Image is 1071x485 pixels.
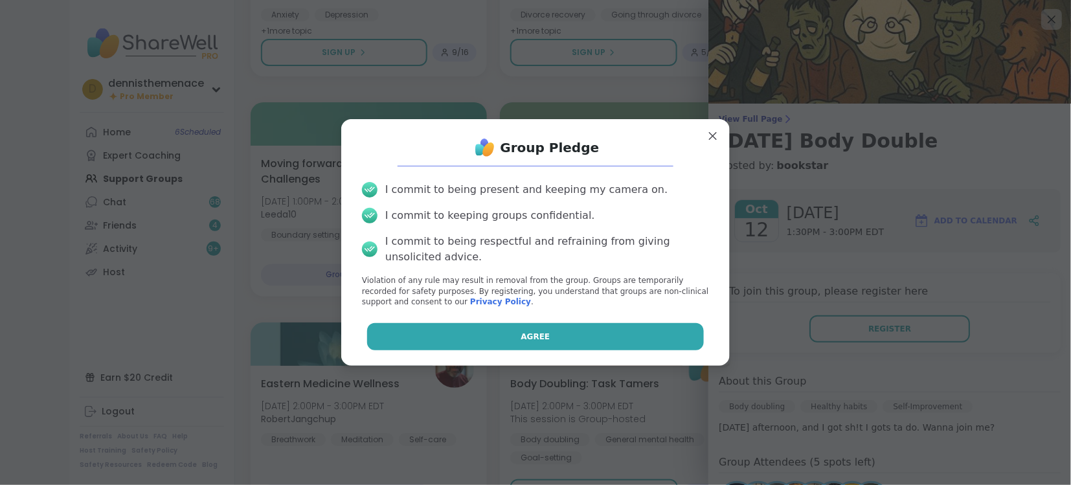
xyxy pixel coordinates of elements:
span: Agree [521,331,550,343]
h1: Group Pledge [501,139,600,157]
a: Privacy Policy [470,297,531,306]
p: Violation of any rule may result in removal from the group. Groups are temporarily recorded for s... [362,275,709,308]
div: I commit to being present and keeping my camera on. [385,182,668,197]
img: ShareWell Logo [472,135,498,161]
div: I commit to keeping groups confidential. [385,208,595,223]
button: Agree [367,323,705,350]
div: I commit to being respectful and refraining from giving unsolicited advice. [385,234,709,265]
